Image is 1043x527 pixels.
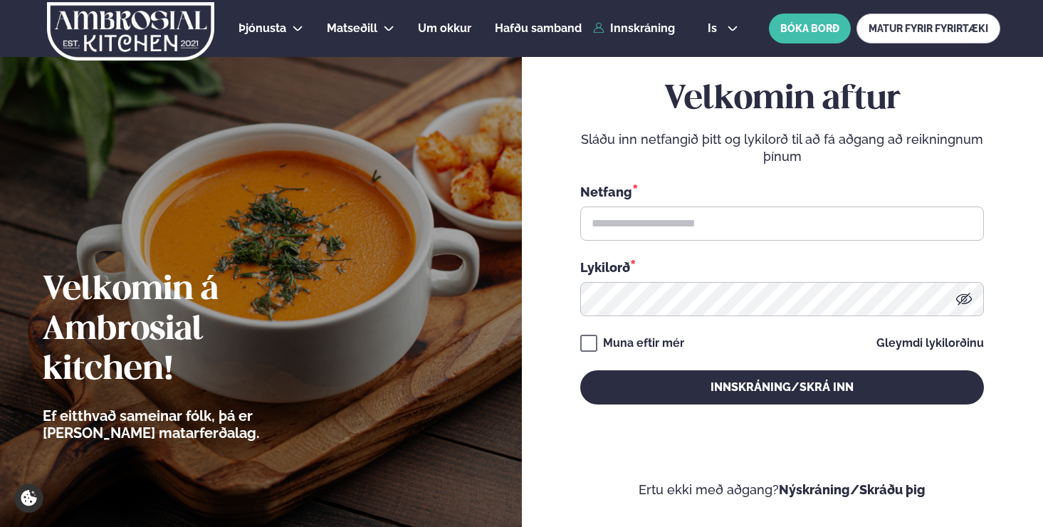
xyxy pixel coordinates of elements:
a: Þjónusta [239,20,286,37]
a: Gleymdi lykilorðinu [876,338,984,349]
a: Nýskráning/Skráðu þig [779,482,926,497]
img: logo [46,2,216,61]
p: Ef eitthvað sameinar fólk, þá er [PERSON_NAME] matarferðalag. [43,407,338,442]
h2: Velkomin á Ambrosial kitchen! [43,271,338,390]
span: is [708,23,721,34]
span: Um okkur [418,21,471,35]
a: MATUR FYRIR FYRIRTÆKI [856,14,1000,43]
span: Þjónusta [239,21,286,35]
div: Netfang [580,182,984,201]
p: Ertu ekki með aðgang? [565,481,1001,499]
a: Cookie settings [14,484,43,513]
div: Lykilorð [580,258,984,276]
a: Hafðu samband [495,20,582,37]
button: BÓKA BORÐ [769,14,851,43]
p: Sláðu inn netfangið þitt og lykilorð til að fá aðgang að reikningnum þínum [580,131,984,165]
a: Um okkur [418,20,471,37]
button: Innskráning/Skrá inn [580,370,984,405]
button: is [696,23,750,34]
a: Innskráning [593,22,675,35]
a: Matseðill [327,20,377,37]
h2: Velkomin aftur [580,80,984,120]
span: Hafðu samband [495,21,582,35]
span: Matseðill [327,21,377,35]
